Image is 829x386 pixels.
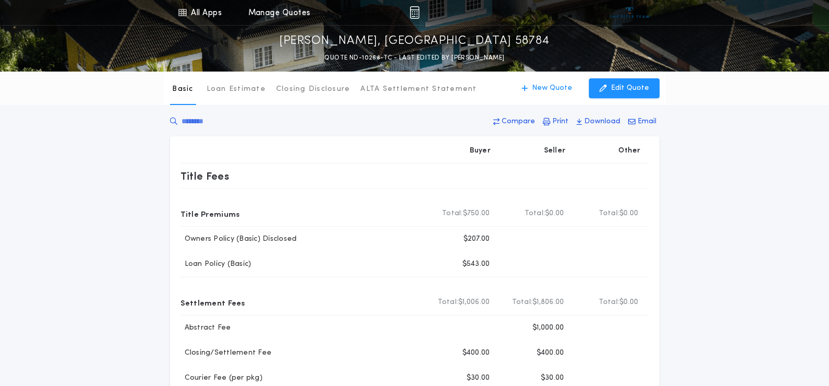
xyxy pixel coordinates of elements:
[462,348,490,358] p: $400.00
[467,373,490,383] p: $30.00
[599,208,620,219] b: Total:
[180,259,252,270] p: Loan Policy (Basic)
[172,84,193,95] p: Basic
[180,168,230,184] p: Title Fees
[512,297,533,308] b: Total:
[276,84,350,95] p: Closing Disclosure
[502,116,535,127] p: Compare
[532,83,572,93] p: New Quote
[180,348,272,358] p: Closing/Settlement Fee
[625,112,660,131] button: Email
[462,259,490,270] p: $543.00
[458,297,490,308] span: $1,006.00
[511,78,583,98] button: New Quote
[638,116,656,127] p: Email
[584,116,620,127] p: Download
[541,373,564,383] p: $30.00
[619,297,638,308] span: $0.00
[532,323,564,333] p: $1,000.00
[180,234,297,244] p: Owners Policy (Basic) Disclosed
[573,112,623,131] button: Download
[180,294,245,311] p: Settlement Fees
[537,348,564,358] p: $400.00
[545,208,564,219] span: $0.00
[410,6,419,19] img: img
[525,208,546,219] b: Total:
[618,146,640,156] p: Other
[490,112,538,131] button: Compare
[360,84,476,95] p: ALTA Settlement Statement
[619,208,638,219] span: $0.00
[611,83,649,93] p: Edit Quote
[463,208,490,219] span: $750.00
[544,146,566,156] p: Seller
[589,78,660,98] button: Edit Quote
[610,7,649,18] img: vs-icon
[180,205,240,222] p: Title Premiums
[438,297,459,308] b: Total:
[463,234,490,244] p: $207.00
[324,53,504,63] p: QUOTE ND-10268-TC - LAST EDITED BY [PERSON_NAME]
[442,208,463,219] b: Total:
[599,297,620,308] b: Total:
[540,112,572,131] button: Print
[207,84,266,95] p: Loan Estimate
[532,297,564,308] span: $1,806.00
[552,116,569,127] p: Print
[470,146,491,156] p: Buyer
[279,33,550,50] p: [PERSON_NAME], [GEOGRAPHIC_DATA] 58784
[180,323,231,333] p: Abstract Fee
[180,373,263,383] p: Courier Fee (per pkg)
